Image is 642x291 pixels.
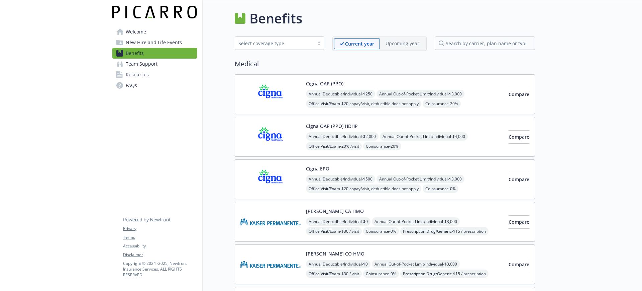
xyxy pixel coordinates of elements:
span: Annual Out-of-Pocket Limit/Individual - $3,000 [377,90,464,98]
span: Coinsurance - 0% [363,227,399,235]
button: Cigna OAP (PPO) HDHP [306,123,358,130]
span: Annual Out-of-Pocket Limit/Individual - $4,000 [380,132,468,141]
a: Privacy [123,226,197,232]
a: New Hire and Life Events [112,37,197,48]
span: Office Visit/Exam - $20 copay/visit, deductible does not apply [306,185,421,193]
span: Coinsurance - 0% [423,185,458,193]
span: Coinsurance - 20% [363,142,401,150]
span: Office Visit/Exam - $20 copay/visit, deductible does not apply [306,99,421,108]
span: Upcoming year [380,38,425,49]
span: Welcome [126,26,146,37]
button: Compare [509,258,529,271]
h1: Benefits [249,8,302,28]
p: Copyright © 2024 - 2025 , Newfront Insurance Services, ALL RIGHTS RESERVED [123,261,197,278]
span: Annual Out-of-Pocket Limit/Individual - $3,000 [372,217,460,226]
a: Welcome [112,26,197,37]
span: Compare [509,91,529,97]
span: Office Visit/Exam - $30 / visit [306,270,362,278]
p: Current year [345,40,374,47]
button: Compare [509,88,529,101]
img: CIGNA carrier logo [240,123,301,151]
span: Office Visit/Exam - 20% /visit [306,142,362,150]
span: Annual Deductible/Individual - $250 [306,90,375,98]
button: Compare [509,130,529,144]
img: CIGNA carrier logo [240,80,301,108]
a: Accessibility [123,243,197,249]
div: Select coverage type [238,40,311,47]
span: Compare [509,219,529,225]
img: Kaiser Permanente of Colorado carrier logo [240,250,301,279]
span: Coinsurance - 20% [423,99,461,108]
img: CIGNA carrier logo [240,165,301,194]
span: Compare [509,134,529,140]
button: Compare [509,173,529,186]
span: Team Support [126,59,157,69]
span: Annual Deductible/Individual - $0 [306,260,370,268]
span: Annual Deductible/Individual - $500 [306,175,375,183]
a: Team Support [112,59,197,69]
span: FAQs [126,80,137,91]
a: FAQs [112,80,197,91]
input: search by carrier, plan name or type [435,37,535,50]
span: Prescription Drug/Generic - $15 / prescription [400,270,489,278]
a: Benefits [112,48,197,59]
button: Cigna OAP (PPO) [306,80,343,87]
span: Benefits [126,48,144,59]
a: Disclaimer [123,252,197,258]
span: Compare [509,176,529,183]
span: Coinsurance - 0% [363,270,399,278]
span: Annual Deductible/Individual - $0 [306,217,370,226]
span: Annual Out-of-Pocket Limit/Individual - $3,000 [372,260,460,268]
span: Resources [126,69,149,80]
span: Compare [509,261,529,268]
button: Cigna EPO [306,165,329,172]
h2: Medical [235,59,535,69]
span: Annual Out-of-Pocket Limit/Individual - $3,000 [377,175,464,183]
button: [PERSON_NAME] CO HMO [306,250,364,257]
button: Compare [509,215,529,229]
a: Terms [123,234,197,240]
button: [PERSON_NAME] CA HMO [306,208,364,215]
img: Kaiser Permanente Insurance Company carrier logo [240,208,301,236]
p: Upcoming year [386,40,419,47]
span: Prescription Drug/Generic - $15 / prescription [400,227,489,235]
span: New Hire and Life Events [126,37,182,48]
span: Office Visit/Exam - $30 / visit [306,227,362,235]
a: Resources [112,69,197,80]
span: Annual Deductible/Individual - $2,000 [306,132,379,141]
